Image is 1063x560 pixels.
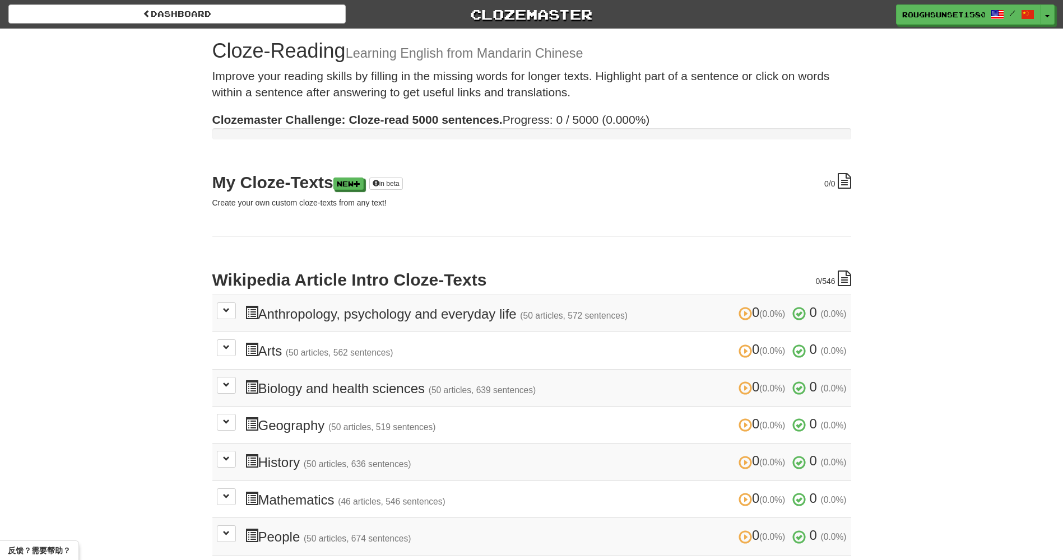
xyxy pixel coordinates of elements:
span: 0 [810,342,817,357]
font: 0 [752,528,785,543]
p: Improve your reading skills by filling in the missing words for longer texts. Highlight part of a... [212,68,851,101]
h2: Wikipedia Article Intro Cloze-Texts [212,270,851,289]
p: Create your own custom cloze-texts from any text! [212,197,851,208]
small: (0.0%) [759,421,785,430]
span: 0 [824,179,829,188]
small: (0.0%) [821,532,847,542]
font: 0 [752,342,785,357]
small: (50 articles, 674 sentences) [304,534,411,543]
strong: Clozemaster Challenge: Cloze-read 5000 sentences. [212,113,503,126]
font: Geography [258,418,436,433]
a: Dashboard [8,4,346,24]
span: 0 [810,453,817,468]
small: (0.0%) [759,309,785,319]
span: 打开反馈小组件 [8,545,71,556]
small: (50 articles, 572 sentences) [520,311,628,320]
font: History [258,455,411,470]
font: in beta [379,180,400,188]
small: (0.0%) [759,458,785,467]
small: (0.0%) [821,495,847,505]
small: (50 articles, 562 sentences) [286,348,393,357]
span: 0 [810,379,817,394]
span: RoughSunset1580 [902,10,985,20]
a: RoughSunset1580 / [896,4,1041,25]
small: (46 articles, 546 sentences) [338,497,445,506]
a: in beta [369,178,403,190]
font: /0 [824,179,835,188]
span: 0 [810,416,817,431]
font: /546 [815,277,835,286]
font: New [337,180,354,188]
span: / [1010,9,1015,17]
font: People [258,529,411,544]
small: (0.0%) [759,495,785,505]
small: (50 articles, 636 sentences) [304,459,411,469]
small: (0.0%) [821,421,847,430]
font: 0 [752,453,785,468]
font: Biology and health sciences [258,381,536,396]
span: 0 [810,305,817,320]
small: (0.0%) [821,346,847,356]
font: 0 [752,491,785,506]
span: 0 [810,491,817,506]
span: 0 [810,528,817,543]
small: (0.0%) [821,458,847,467]
small: (0.0%) [759,346,785,356]
font: 0 [752,416,785,431]
font: Anthropology, psychology and everyday life [258,306,628,321]
small: (0.0%) [821,384,847,393]
font: Mathematics [258,492,445,507]
small: (0.0%) [821,309,847,319]
a: Clozemaster [363,4,700,24]
font: Dashboard [151,9,211,18]
span: Progress: 0 / 5000 (0.000%) [212,113,650,126]
small: Learning English from Mandarin Chinese [346,46,583,60]
font: Cloze-Reading [212,39,583,62]
small: (0.0%) [759,384,785,393]
small: (0.0%) [759,532,785,542]
font: My Cloze-Texts [212,173,333,192]
small: (50 articles, 519 sentences) [328,422,436,432]
a: New [333,178,364,190]
font: 0 [752,305,785,320]
font: Arts [258,343,393,358]
font: 0 [752,379,785,394]
small: (50 articles, 639 sentences) [429,385,536,395]
span: 0 [815,277,820,286]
